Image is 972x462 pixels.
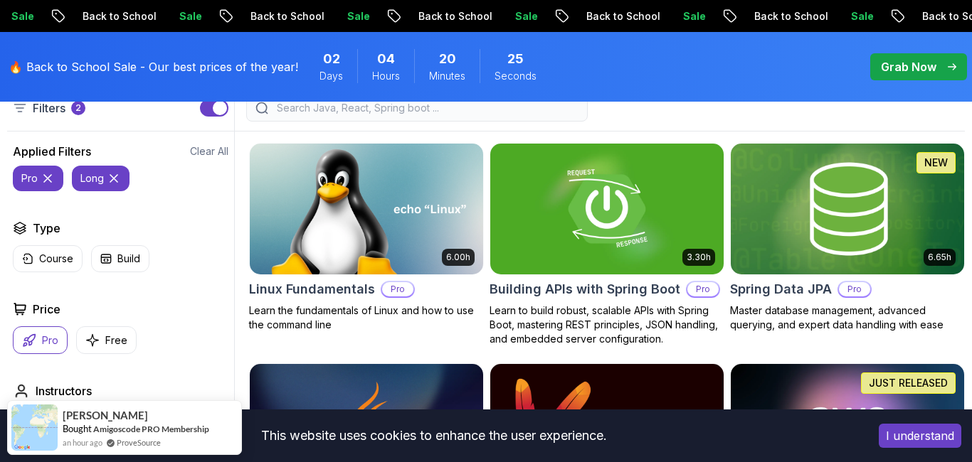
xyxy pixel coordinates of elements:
p: Master database management, advanced querying, and expert data handling with ease [730,303,965,332]
img: Building APIs with Spring Boot card [490,144,724,274]
p: Back to School [71,9,168,23]
h2: Spring Data JPA [730,279,832,299]
span: Hours [372,69,400,83]
p: pro [21,171,38,186]
p: 6.65h [928,252,951,263]
p: 🔥 Back to School Sale - Our best prices of the year! [9,58,298,75]
button: Clear All [190,144,228,159]
span: 25 Seconds [507,49,524,69]
p: Sale [840,9,885,23]
button: Accept cookies [879,424,961,448]
button: Build [91,245,149,272]
p: Pro [382,282,413,296]
img: Spring Data JPA card [725,140,970,277]
p: Grab Now [881,58,936,75]
img: provesource social proof notification image [11,404,58,451]
a: ProveSource [117,436,161,448]
h2: Instructors [36,382,92,399]
p: Learn to build robust, scalable APIs with Spring Boot, mastering REST principles, JSON handling, ... [490,303,724,346]
p: Free [105,333,127,348]
p: 3.30h [687,252,711,263]
button: Free [76,326,137,354]
a: Linux Fundamentals card6.00hLinux FundamentalsProLearn the fundamentals of Linux and how to use t... [249,143,484,332]
a: Spring Data JPA card6.65hNEWSpring Data JPAProMaster database management, advanced querying, and ... [730,143,965,332]
span: Bought [63,423,92,434]
p: Back to School [575,9,672,23]
p: Sale [168,9,213,23]
p: Back to School [239,9,336,23]
p: Filters [33,100,65,117]
span: an hour ago [63,436,102,448]
h2: Applied Filters [13,143,91,160]
a: Amigoscode PRO Membership [93,424,209,434]
p: long [80,171,104,186]
span: [PERSON_NAME] [63,409,148,421]
p: Back to School [407,9,504,23]
p: Pro [839,282,870,296]
span: Seconds [495,69,537,83]
h2: Linux Fundamentals [249,279,375,299]
span: 2 Days [323,49,340,69]
p: NEW [924,156,948,170]
p: Pro [687,282,719,296]
p: Learn the fundamentals of Linux and how to use the command line [249,303,484,332]
h2: Price [33,301,60,318]
p: Back to School [743,9,840,23]
h2: Type [33,220,60,237]
a: Building APIs with Spring Boot card3.30hBuilding APIs with Spring BootProLearn to build robust, s... [490,143,724,346]
h2: Building APIs with Spring Boot [490,279,680,299]
button: long [72,166,130,191]
img: Linux Fundamentals card [250,144,483,274]
div: This website uses cookies to enhance the user experience. [11,420,857,451]
p: 2 [75,102,81,114]
span: 20 Minutes [439,49,456,69]
button: Course [13,245,83,272]
button: pro [13,166,63,191]
p: JUST RELEASED [869,376,948,390]
p: Build [117,252,140,266]
p: Sale [336,9,381,23]
input: Search Java, React, Spring boot ... [274,101,579,115]
span: Days [319,69,343,83]
p: Sale [504,9,549,23]
span: 4 Hours [377,49,395,69]
p: Course [39,252,73,266]
p: Pro [42,333,58,348]
p: Sale [672,9,717,23]
span: Minutes [429,69,465,83]
p: 6.00h [446,252,470,263]
button: Pro [13,326,68,354]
